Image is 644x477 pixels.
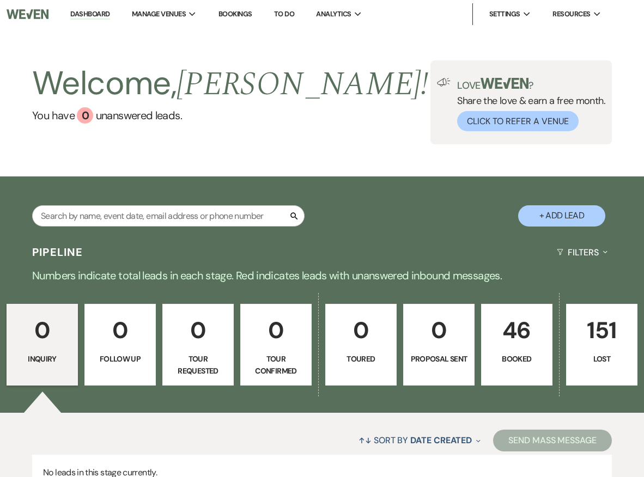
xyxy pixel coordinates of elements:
img: loud-speaker-illustration.svg [437,78,451,87]
span: Settings [489,9,520,20]
h2: Welcome, [32,60,428,107]
p: Proposal Sent [410,353,467,365]
button: Filters [552,238,612,267]
span: Resources [552,9,590,20]
a: 151Lost [566,304,637,386]
span: ↑↓ [359,435,372,446]
div: Share the love & earn a free month. [451,78,605,131]
a: 46Booked [481,304,552,386]
a: Dashboard [70,9,110,20]
p: Tour Confirmed [247,353,305,377]
span: Analytics [316,9,351,20]
button: Sort By Date Created [354,426,485,455]
a: Bookings [218,9,252,19]
a: 0Follow Up [84,304,156,386]
p: 46 [488,312,545,348]
p: Inquiry [14,353,71,365]
button: + Add Lead [518,205,605,227]
button: Send Mass Message [493,430,612,451]
span: [PERSON_NAME] ! [177,59,428,109]
a: To Do [274,9,294,19]
p: Booked [488,353,545,365]
img: Weven Logo [7,3,48,26]
p: Tour Requested [169,353,227,377]
p: 0 [247,312,305,348]
a: 0Tour Requested [162,304,234,386]
a: 0Toured [325,304,397,386]
button: Click to Refer a Venue [457,111,579,131]
p: 0 [410,312,467,348]
div: 0 [77,107,93,124]
p: 0 [332,312,390,348]
a: 0Tour Confirmed [240,304,312,386]
span: Date Created [410,435,472,446]
a: 0Proposal Sent [403,304,475,386]
p: Follow Up [92,353,149,365]
p: Love ? [457,78,605,90]
p: 151 [573,312,630,348]
img: weven-logo-green.svg [481,78,529,89]
p: 0 [14,312,71,348]
a: You have 0 unanswered leads. [32,107,428,124]
p: 0 [169,312,227,348]
p: 0 [92,312,149,348]
span: Manage Venues [132,9,186,20]
p: Toured [332,353,390,365]
a: 0Inquiry [7,304,78,386]
input: Search by name, event date, email address or phone number [32,205,305,227]
h3: Pipeline [32,244,83,260]
p: Lost [573,353,630,365]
